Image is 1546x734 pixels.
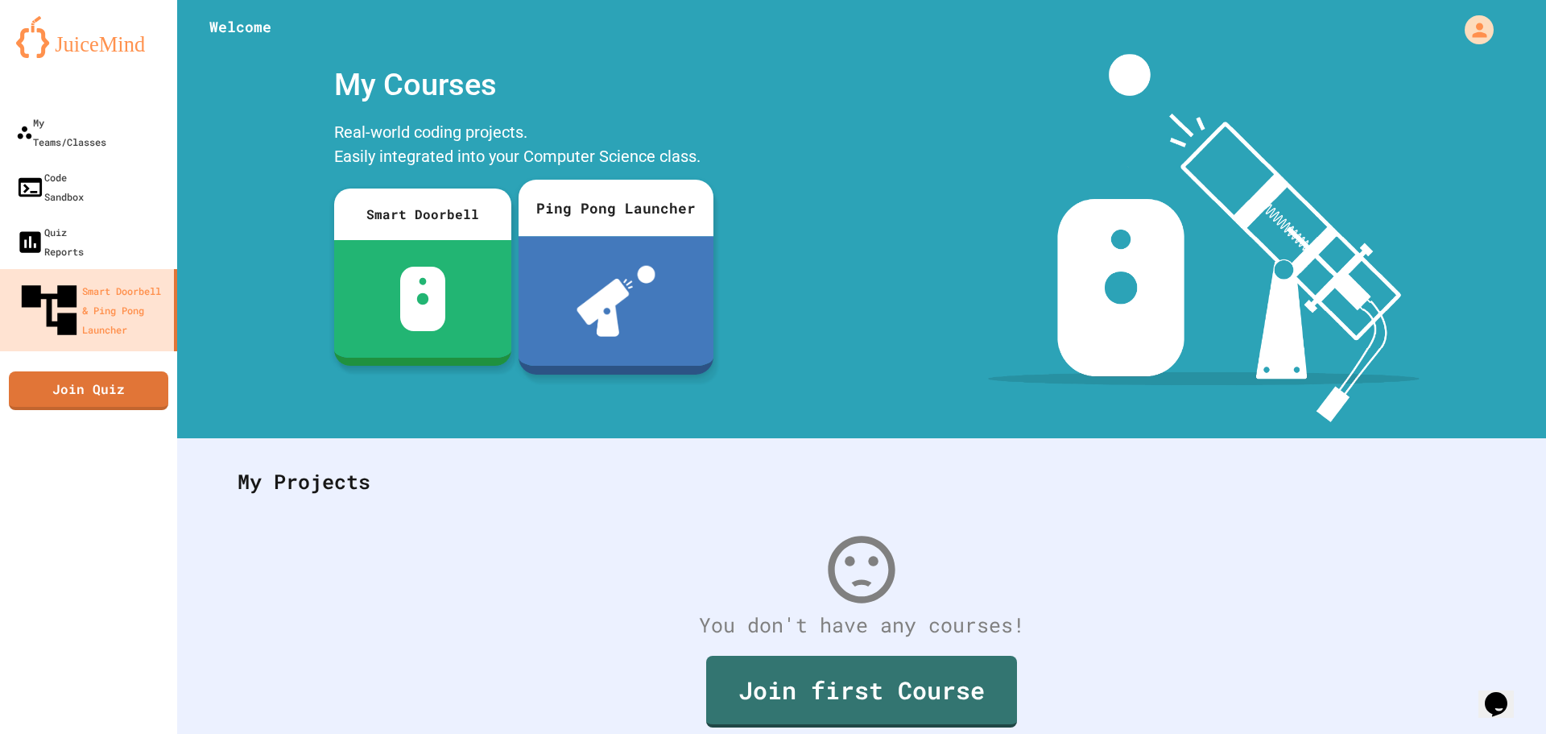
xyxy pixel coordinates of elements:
[1478,670,1530,718] iframe: chat widget
[16,222,84,261] div: Quiz Reports
[221,450,1502,513] div: My Projects
[16,168,84,206] div: Code Sandbox
[400,267,446,331] img: sdb-white.svg
[519,180,713,236] div: Ping Pong Launcher
[577,266,655,337] img: ppl-with-ball.png
[326,116,713,176] div: Real-world coding projects. Easily integrated into your Computer Science class.
[16,16,161,58] img: logo-orange.svg
[16,113,106,151] div: My Teams/Classes
[9,371,168,410] a: Join Quiz
[706,656,1017,728] a: Join first Course
[326,54,713,116] div: My Courses
[221,610,1502,641] div: You don't have any courses!
[16,277,167,343] div: Smart Doorbell & Ping Pong Launcher
[334,189,511,240] div: Smart Doorbell
[1448,11,1498,48] div: My Account
[988,54,1420,422] img: banner-image-my-projects.png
